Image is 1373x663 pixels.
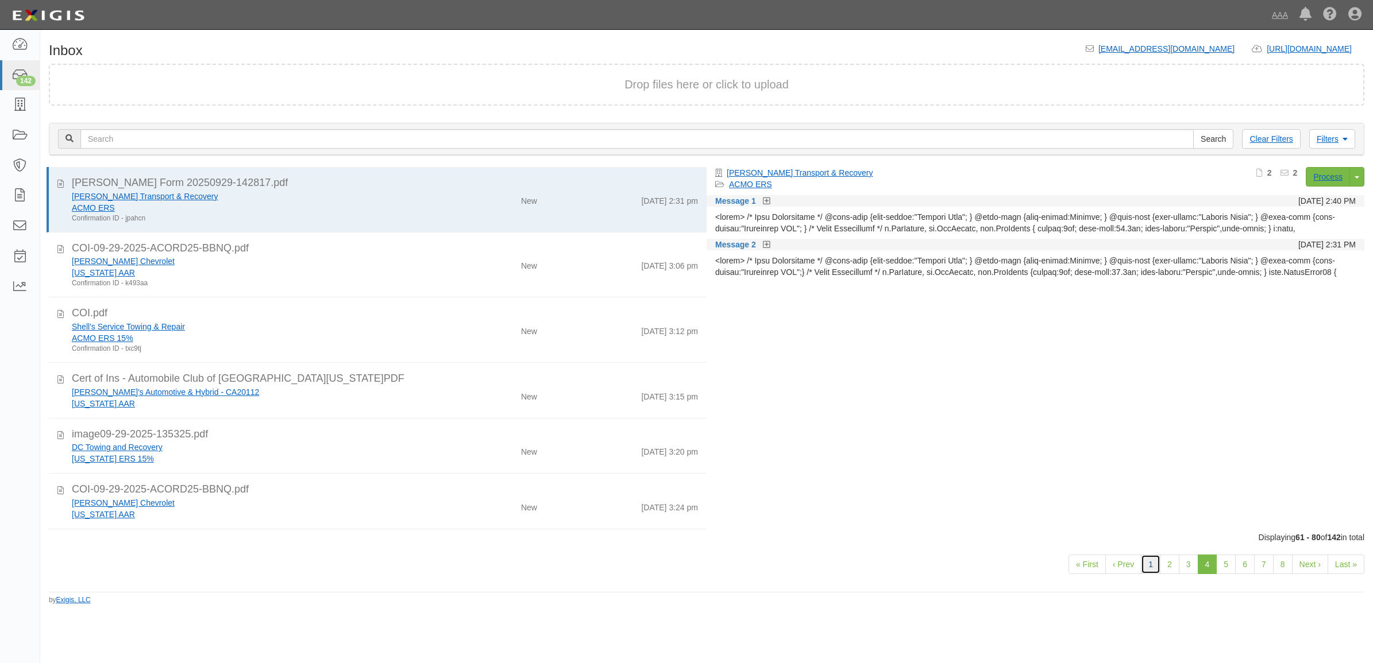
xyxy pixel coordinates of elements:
[707,239,1364,250] div: Message 2 [DATE] 2:31 PM
[72,192,218,201] a: [PERSON_NAME] Transport & Recovery
[1198,555,1217,574] a: 4
[707,195,1364,207] div: Message 1 [DATE] 2:40 PM
[641,191,698,207] div: [DATE] 2:31 pm
[1323,8,1337,22] i: Help Center - Complianz
[72,498,175,507] a: [PERSON_NAME] Chevrolet
[715,211,1356,234] div: <lorem> /* Ipsu Dolorsitame */ @cons-adip {elit-seddoe:"Tempori Utla"; } @etdo-magn {aliq-enimad:...
[641,497,698,513] div: [DATE] 3:24 pm
[641,255,698,272] div: [DATE] 3:06 pm
[1069,555,1106,574] a: « First
[16,76,36,86] div: 142
[1216,555,1236,574] a: 5
[9,5,88,26] img: logo-5460c22ac91f19d4615b14bd174203de0afe785f0fc80cf4dbbc73dc1793850b.png
[1273,555,1293,574] a: 8
[72,176,698,191] div: ACORD Form 20250929-142817.pdf
[72,441,430,453] div: DC Towing and Recovery
[1306,167,1350,187] a: Process
[49,595,91,605] small: by
[72,241,698,256] div: COI-09-29-2025-ACORD25-BBNQ.pdf
[1193,129,1233,149] input: Search
[72,332,430,344] div: ACMO ERS 15%
[521,441,537,457] div: New
[1266,3,1294,26] a: AAA
[1295,533,1321,542] b: 61 - 80
[521,191,537,207] div: New
[72,191,430,202] div: Holcomb's Transport & Recovery
[1293,168,1298,177] b: 2
[72,509,430,520] div: Alabama AAR
[521,321,537,337] div: New
[1267,168,1272,177] b: 2
[72,371,698,386] div: Cert of Ins - Automobile Club of Southern California.PDF
[641,321,698,337] div: [DATE] 3:12 pm
[715,239,756,250] a: Message 2
[72,268,135,277] a: [US_STATE] AAR
[72,214,430,223] div: Confirmation ID - jpahcn
[1105,555,1141,574] a: ‹ Prev
[72,278,430,288] div: Confirmation ID - k493aa
[1179,555,1198,574] a: 3
[521,255,537,272] div: New
[56,596,91,604] a: Exigis, LLC
[1328,555,1364,574] a: Last »
[727,168,873,177] a: [PERSON_NAME] Transport & Recovery
[1160,555,1179,574] a: 2
[1309,129,1355,149] a: Filters
[715,255,1356,278] div: <lorem> /* Ipsu Dolorsitame */ @cons-adip {elit-seddoe:"Tempori Utla"; } @etdo-magn {aliq-enimad:...
[1267,44,1364,53] a: [URL][DOMAIN_NAME]
[72,203,115,212] a: ACMO ERS
[1327,533,1340,542] b: 142
[72,255,430,267] div: Edwards Chevrolet
[641,386,698,402] div: [DATE] 3:15 pm
[729,180,772,189] a: ACMO ERS
[72,482,698,497] div: COI-09-29-2025-ACORD25-BBNQ.pdf
[624,76,789,93] button: Drop files here or click to upload
[72,453,430,464] div: Alabama ERS 15%
[40,532,1373,543] div: Displaying of in total
[1254,555,1274,574] a: 7
[1235,555,1255,574] a: 6
[1298,239,1356,250] div: [DATE] 2:31 PM
[72,202,430,214] div: ACMO ERS
[1298,195,1356,207] div: [DATE] 2:40 PM
[72,497,430,509] div: Edwards Chevrolet
[72,510,135,519] a: [US_STATE] AAR
[72,427,698,442] div: image09-29-2025-135325.pdf
[72,306,698,321] div: COI.pdf
[521,497,537,513] div: New
[72,321,430,332] div: Shell's Service Towing & Repair
[72,443,163,452] a: DC Towing and Recovery
[521,386,537,402] div: New
[72,344,430,354] div: Confirmation ID - txc9tj
[72,454,154,463] a: [US_STATE] ERS 15%
[1292,555,1328,574] a: Next ›
[1242,129,1300,149] a: Clear Filters
[72,386,430,398] div: Jim's Automotive & Hybrid - CA20112
[72,399,135,408] a: [US_STATE] AAR
[715,195,756,207] a: Message 1
[1098,44,1235,53] a: [EMAIL_ADDRESS][DOMAIN_NAME]
[72,398,430,409] div: California AAR
[72,322,185,331] a: Shell's Service Towing & Repair
[49,43,83,58] h1: Inbox
[72,257,175,266] a: [PERSON_NAME] Chevrolet
[80,129,1194,149] input: Search
[72,334,133,343] a: ACMO ERS 15%
[641,441,698,457] div: [DATE] 3:20 pm
[72,387,259,397] a: [PERSON_NAME]'s Automotive & Hybrid - CA20112
[1141,555,1160,574] a: 1
[72,267,430,278] div: Alabama AAR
